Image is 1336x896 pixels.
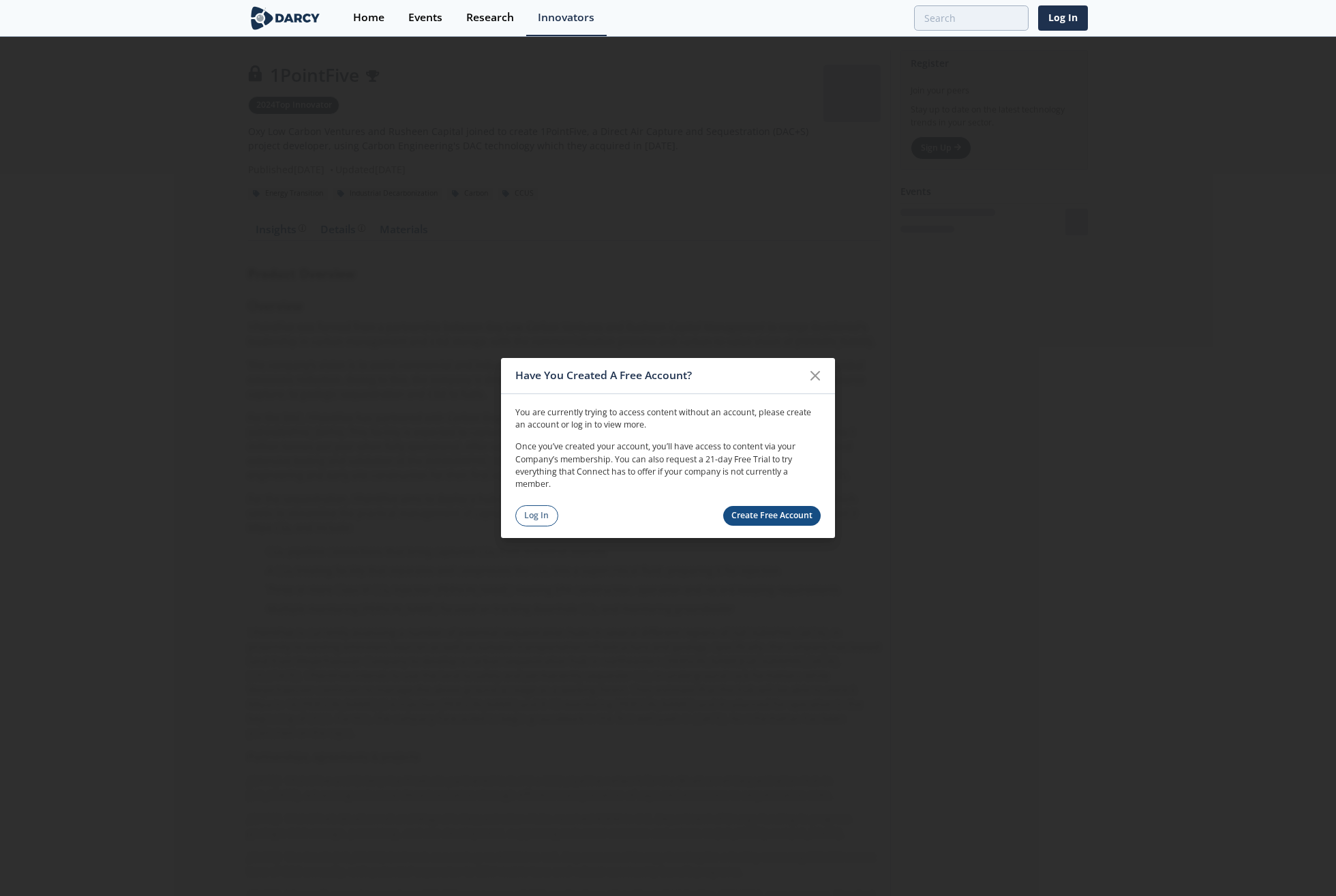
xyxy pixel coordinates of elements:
[723,506,821,526] a: Create Free Account
[515,363,802,389] div: Have You Created A Free Account?
[466,12,514,23] div: Research
[515,406,821,431] p: You are currently trying to access content without an account, please create an account or log in...
[515,440,821,491] p: Once you’ve created your account, you’ll have access to content via your Company’s membership. Yo...
[515,505,558,526] a: Log In
[408,12,442,23] div: Events
[1038,5,1088,31] a: Log In
[353,12,384,23] div: Home
[248,6,322,30] img: logo-wide.svg
[538,12,594,23] div: Innovators
[914,5,1029,31] input: Advanced Search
